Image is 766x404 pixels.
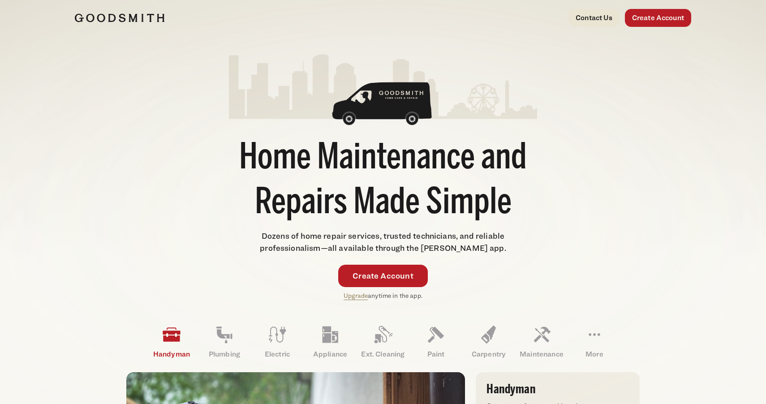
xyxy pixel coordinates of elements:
[145,318,198,365] a: Handyman
[486,383,629,395] h3: Handyman
[304,349,357,360] p: Appliance
[229,137,537,226] h1: Home Maintenance and Repairs Made Simple
[260,231,506,253] span: Dozens of home repair services, trusted technicians, and reliable professionalism—all available t...
[409,349,462,360] p: Paint
[625,9,691,27] a: Create Account
[145,349,198,360] p: Handyman
[462,318,515,365] a: Carpentry
[304,318,357,365] a: Appliance
[344,291,422,301] p: anytime in the app.
[357,318,409,365] a: Ext. Cleaning
[357,349,409,360] p: Ext. Cleaning
[198,318,251,365] a: Plumbing
[338,265,428,287] a: Create Account
[344,292,368,299] a: Upgrade
[568,9,620,27] a: Contact Us
[462,349,515,360] p: Carpentry
[568,318,621,365] a: More
[251,349,304,360] p: Electric
[515,349,568,360] p: Maintenance
[75,13,164,22] img: Goodsmith
[515,318,568,365] a: Maintenance
[198,349,251,360] p: Plumbing
[409,318,462,365] a: Paint
[251,318,304,365] a: Electric
[568,349,621,360] p: More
